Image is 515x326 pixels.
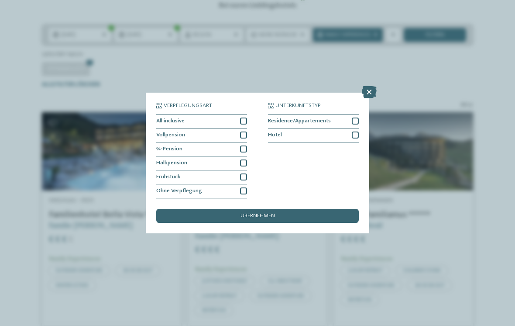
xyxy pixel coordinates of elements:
[268,118,331,124] span: Residence/Appartements
[240,213,275,219] span: übernehmen
[156,160,187,166] span: Halbpension
[156,174,180,180] span: Frühstück
[164,103,212,109] span: Verpflegungsart
[156,146,182,152] span: ¾-Pension
[156,188,202,194] span: Ohne Verpflegung
[156,118,185,124] span: All inclusive
[268,132,282,138] span: Hotel
[156,132,185,138] span: Vollpension
[275,103,321,109] span: Unterkunftstyp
